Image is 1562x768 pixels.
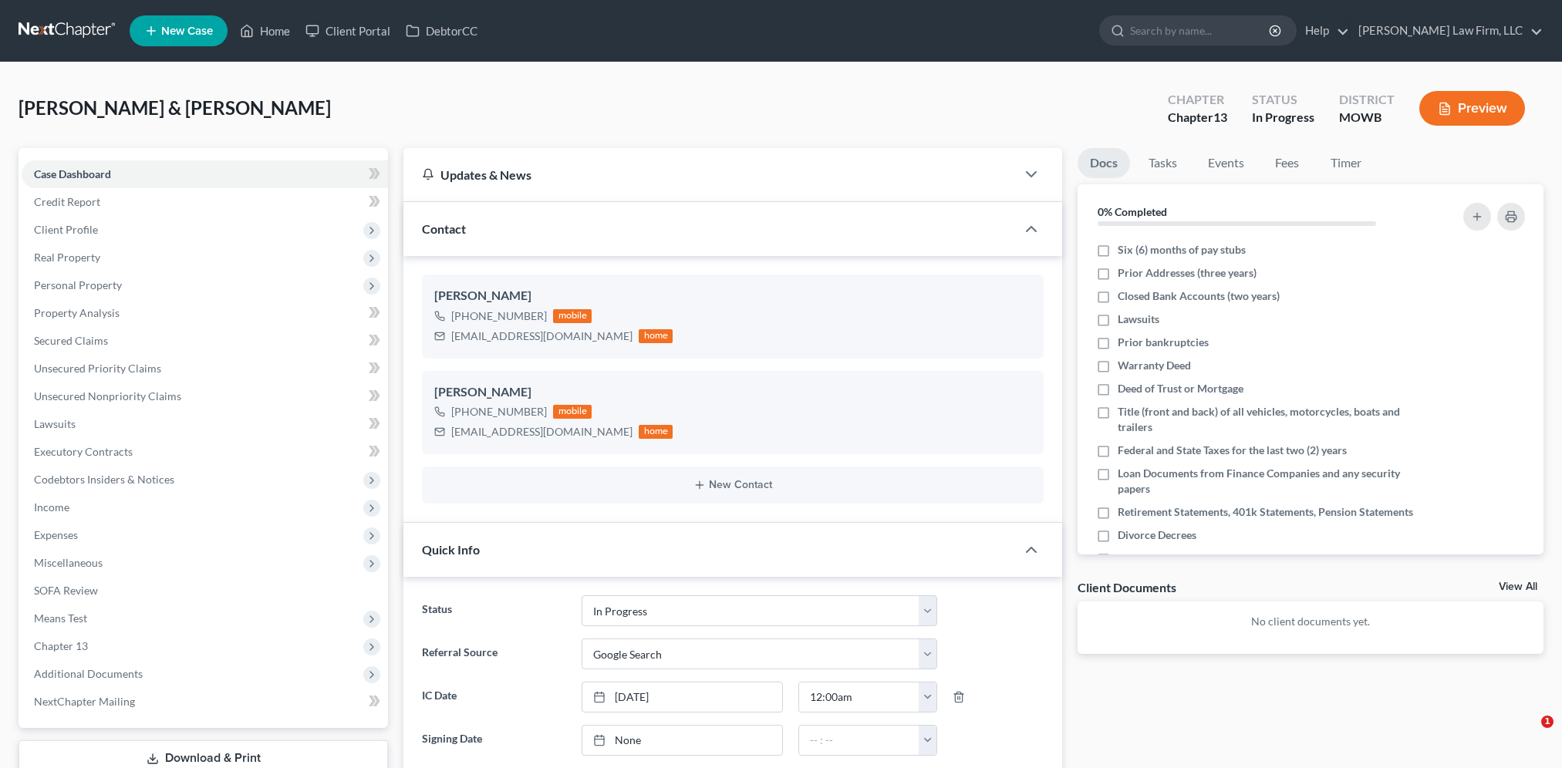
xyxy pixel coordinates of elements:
span: Case Dashboard [34,167,111,180]
span: Title (front and back) of all vehicles, motorcycles, boats and trailers [1118,404,1414,435]
span: Income [34,500,69,514]
input: -- : -- [799,726,919,755]
a: Help [1297,17,1349,45]
span: Closed Bank Accounts (two years) [1118,288,1280,304]
div: [PHONE_NUMBER] [451,404,547,419]
span: Lawsuits [1118,312,1159,327]
span: [PERSON_NAME] & [PERSON_NAME] [19,96,331,119]
span: Divorce Decrees [1118,527,1196,543]
input: -- : -- [799,682,919,712]
a: Executory Contracts [22,438,388,466]
a: Tasks [1136,148,1189,178]
label: Referral Source [414,638,573,669]
span: Six (6) months of pay stubs [1118,242,1246,258]
a: Unsecured Priority Claims [22,355,388,382]
div: [EMAIL_ADDRESS][DOMAIN_NAME] [451,424,633,440]
button: New Contact [434,479,1031,491]
span: Contact [422,221,466,236]
a: Case Dashboard [22,160,388,188]
a: [DATE] [582,682,782,712]
span: Retirement Statements, 401k Statements, Pension Statements [1118,504,1413,520]
span: Quick Info [422,542,480,557]
span: Copy of Driver's License [1118,551,1233,566]
strong: 0% Completed [1098,205,1167,218]
span: Additional Documents [34,667,143,680]
span: SOFA Review [34,584,98,597]
button: Preview [1419,91,1525,126]
span: Codebtors Insiders & Notices [34,473,174,486]
span: 1 [1541,716,1554,728]
span: New Case [161,25,213,37]
p: No client documents yet. [1090,614,1531,629]
label: Status [414,595,573,626]
span: Personal Property [34,278,122,291]
a: DebtorCC [398,17,485,45]
span: 13 [1213,109,1227,124]
input: Search by name... [1130,16,1271,45]
a: [PERSON_NAME] Law Firm, LLC [1351,17,1543,45]
span: NextChapter Mailing [34,695,135,708]
a: Unsecured Nonpriority Claims [22,382,388,410]
a: Fees [1263,148,1312,178]
div: [EMAIL_ADDRESS][DOMAIN_NAME] [451,328,633,344]
a: View All [1499,581,1537,592]
label: IC Date [414,682,573,712]
span: Secured Claims [34,334,108,347]
a: SOFA Review [22,577,388,605]
a: Home [232,17,298,45]
div: Client Documents [1078,579,1176,595]
span: Miscellaneous [34,556,103,569]
span: Unsecured Priority Claims [34,362,161,375]
span: Credit Report [34,195,100,208]
a: Docs [1078,148,1130,178]
div: Updates & News [422,167,997,183]
a: Lawsuits [22,410,388,438]
span: Unsecured Nonpriority Claims [34,389,181,403]
label: Signing Date [414,725,573,756]
div: [PERSON_NAME] [434,287,1031,305]
span: Real Property [34,251,100,264]
span: Client Profile [34,223,98,236]
a: Events [1196,148,1257,178]
span: Expenses [34,528,78,541]
span: Lawsuits [34,417,76,430]
span: Property Analysis [34,306,120,319]
span: Executory Contracts [34,445,133,458]
div: In Progress [1252,109,1314,126]
div: home [639,329,673,343]
div: mobile [553,309,592,323]
span: Prior bankruptcies [1118,335,1209,350]
span: Deed of Trust or Mortgage [1118,381,1243,396]
span: Means Test [34,611,87,625]
div: mobile [553,405,592,419]
div: home [639,425,673,439]
div: Chapter [1168,91,1227,109]
a: Property Analysis [22,299,388,327]
div: MOWB [1339,109,1395,126]
div: [PERSON_NAME] [434,383,1031,402]
a: Timer [1318,148,1374,178]
span: Prior Addresses (three years) [1118,265,1257,281]
div: [PHONE_NUMBER] [451,308,547,324]
span: Federal and State Taxes for the last two (2) years [1118,443,1347,458]
span: Warranty Deed [1118,358,1191,373]
a: NextChapter Mailing [22,688,388,716]
div: District [1339,91,1395,109]
span: Chapter 13 [34,639,88,652]
div: Chapter [1168,109,1227,126]
a: Credit Report [22,188,388,216]
div: Status [1252,91,1314,109]
a: None [582,726,782,755]
a: Secured Claims [22,327,388,355]
iframe: Intercom live chat [1510,716,1547,753]
a: Client Portal [298,17,398,45]
span: Loan Documents from Finance Companies and any security papers [1118,466,1414,497]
